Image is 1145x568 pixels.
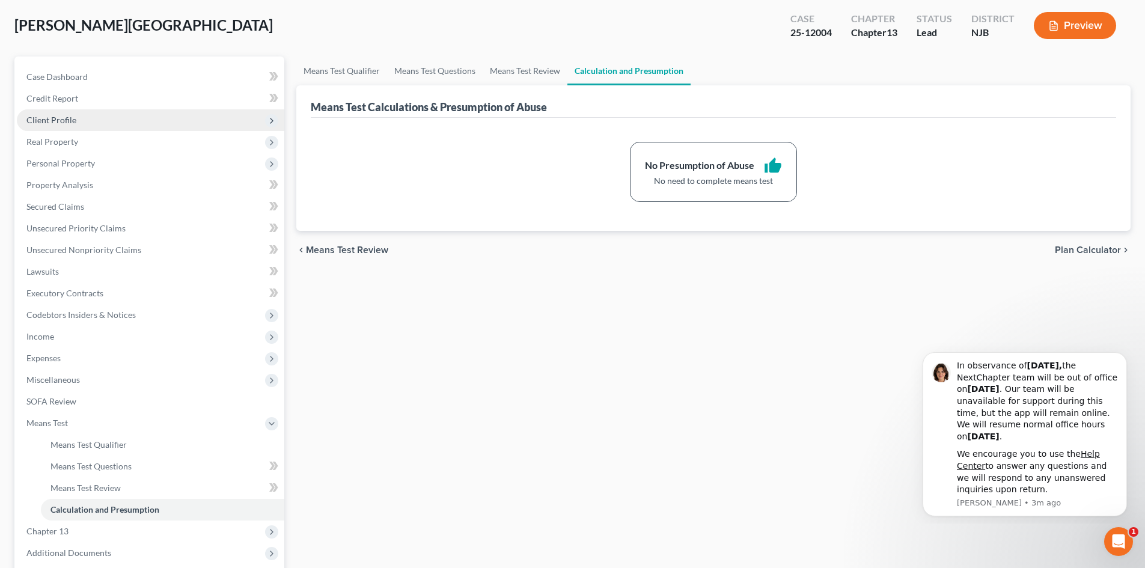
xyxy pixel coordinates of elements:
span: Miscellaneous [26,374,80,385]
span: SOFA Review [26,396,76,406]
span: Calculation and Presumption [50,504,159,515]
button: Search for help [17,198,223,222]
div: Chapter [851,12,897,26]
a: SOFA Review [17,391,284,412]
a: Calculation and Presumption [41,499,284,521]
span: Property Analysis [26,180,93,190]
a: Means Test Questions [387,56,483,85]
a: Lawsuits [17,261,284,282]
span: Unsecured Nonpriority Claims [26,245,141,255]
a: Means Test Qualifier [41,434,284,456]
span: Additional Documents [26,548,111,558]
button: Preview [1034,12,1116,39]
p: How can we help? [24,106,216,126]
div: No Presumption of Abuse [645,159,754,173]
span: Case Dashboard [26,72,88,82]
div: Amendments [17,307,223,329]
div: District [971,12,1015,26]
span: Credit Report [26,93,78,103]
span: Client Profile [26,115,76,125]
span: Executory Contracts [26,288,103,298]
img: Profile image for Emma [163,19,188,43]
button: Help [160,375,240,423]
div: Close [207,19,228,41]
div: Means Test Calculations & Presumption of Abuse [311,100,547,114]
div: Adding Income [25,289,201,302]
span: 1 [1129,527,1138,537]
span: Help [191,405,210,414]
p: Hi there! [24,85,216,106]
span: 13 [887,26,897,38]
a: Calculation and Presumption [567,56,691,85]
span: [PERSON_NAME][GEOGRAPHIC_DATA] [14,16,273,34]
a: Means Test Review [41,477,284,499]
div: 25-12004 [790,26,832,40]
span: Home [26,405,53,414]
div: Attorney's Disclosure of Compensation [25,267,201,279]
span: Expenses [26,353,61,363]
button: Messages [80,375,160,423]
div: Send us a messageWe typically reply in a few hours [12,141,228,187]
a: Secured Claims [17,196,284,218]
span: Means Test Qualifier [50,439,127,450]
span: Means Test Review [306,245,388,255]
i: chevron_left [296,245,306,255]
iframe: Intercom live chat [1104,527,1133,556]
span: Unsecured Priority Claims [26,223,126,233]
a: Case Dashboard [17,66,284,88]
div: We typically reply in a few hours [25,164,201,177]
span: Means Test Questions [50,461,132,471]
a: Unsecured Nonpriority Claims [17,239,284,261]
div: Send us a message [25,151,201,164]
div: Lead [917,26,952,40]
div: Case [790,12,832,26]
div: Attorney's Disclosure of Compensation [17,262,223,284]
div: No need to complete means test [645,175,782,187]
div: Amendments [25,311,201,324]
span: Messages [100,405,141,414]
span: Plan Calculator [1055,245,1121,255]
div: Status [917,12,952,26]
a: Means Test Questions [41,456,284,477]
div: Statement of Financial Affairs - Payments Made in the Last 90 days [25,232,201,257]
span: Codebtors Insiders & Notices [26,310,136,320]
a: Means Test Qualifier [296,56,387,85]
button: chevron_left Means Test Review [296,245,388,255]
a: Property Analysis [17,174,284,196]
span: Chapter 13 [26,526,69,536]
img: Profile image for Lindsey [141,19,165,43]
span: Personal Property [26,158,95,168]
span: Lawsuits [26,266,59,276]
a: Executory Contracts [17,282,284,304]
i: chevron_right [1121,245,1131,255]
div: Statement of Financial Affairs - Payments Made in the Last 90 days [17,227,223,262]
img: Profile image for James [118,19,142,43]
span: Secured Claims [26,201,84,212]
a: Credit Report [17,88,284,109]
iframe: Intercom notifications message [905,341,1145,524]
a: Means Test Review [483,56,567,85]
span: Real Property [26,136,78,147]
div: Adding Income [17,284,223,307]
div: Chapter [851,26,897,40]
span: Search for help [25,204,97,217]
span: Income [26,331,54,341]
i: thumb_up [764,157,782,175]
div: NJB [971,26,1015,40]
button: Plan Calculator chevron_right [1055,245,1131,255]
img: logo [24,27,94,38]
span: Means Test Review [50,483,121,493]
span: Means Test [26,418,68,428]
a: Unsecured Priority Claims [17,218,284,239]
